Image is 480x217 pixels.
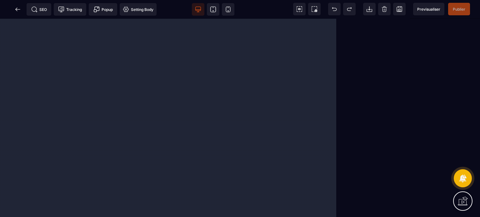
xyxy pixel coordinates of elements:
span: Setting Body [123,6,153,12]
span: Previsualiser [417,7,440,12]
span: Popup [93,6,113,12]
span: Screenshot [308,3,321,15]
span: View components [293,3,306,15]
span: SEO [31,6,47,12]
span: Tracking [58,6,82,12]
span: Preview [413,3,444,15]
span: Publier [453,7,465,12]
